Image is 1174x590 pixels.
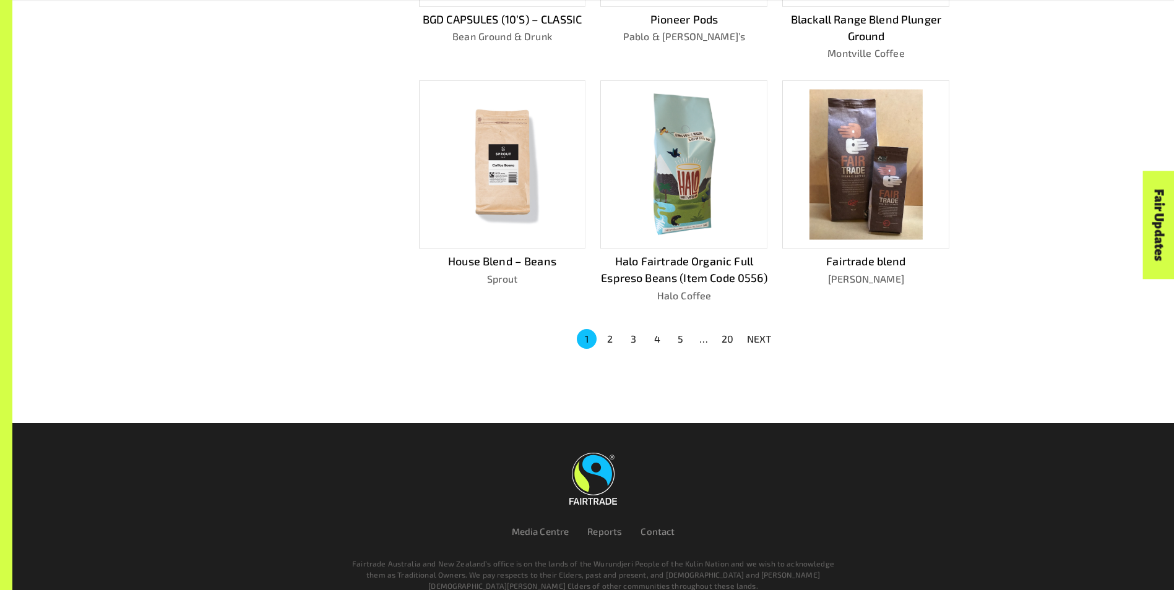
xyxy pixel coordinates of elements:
a: Reports [587,526,622,537]
img: Fairtrade Australia New Zealand logo [569,453,617,505]
a: Media Centre [512,526,569,537]
p: Bean Ground & Drunk [419,29,586,44]
a: Halo Fairtrade Organic Full Espreso Beans (Item Code 0556)Halo Coffee [600,80,767,303]
p: Montville Coffee [782,46,949,61]
button: Go to page 20 [718,329,738,349]
a: Contact [641,526,675,537]
p: Blackall Range Blend Plunger Ground [782,11,949,45]
button: Go to page 5 [671,329,691,349]
a: Fairtrade blend[PERSON_NAME] [782,80,949,303]
button: Go to page 4 [647,329,667,349]
div: … [694,331,714,346]
nav: pagination navigation [575,328,779,350]
p: House Blend – Beans [419,253,586,270]
p: Sprout [419,271,586,286]
p: Pablo & [PERSON_NAME]’s [600,29,767,44]
p: Halo Coffee [600,288,767,303]
p: NEXT [747,331,772,346]
a: House Blend – BeansSprout [419,80,586,303]
p: Halo Fairtrade Organic Full Espreso Beans (Item Code 0556) [600,253,767,286]
p: [PERSON_NAME] [782,271,949,286]
p: Fairtrade blend [782,253,949,270]
p: BGD CAPSULES (10’S) – CLASSIC [419,11,586,28]
p: Pioneer Pods [600,11,767,28]
button: Go to page 2 [600,329,620,349]
button: page 1 [577,329,597,349]
button: Go to page 3 [624,329,644,349]
button: NEXT [740,328,779,350]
